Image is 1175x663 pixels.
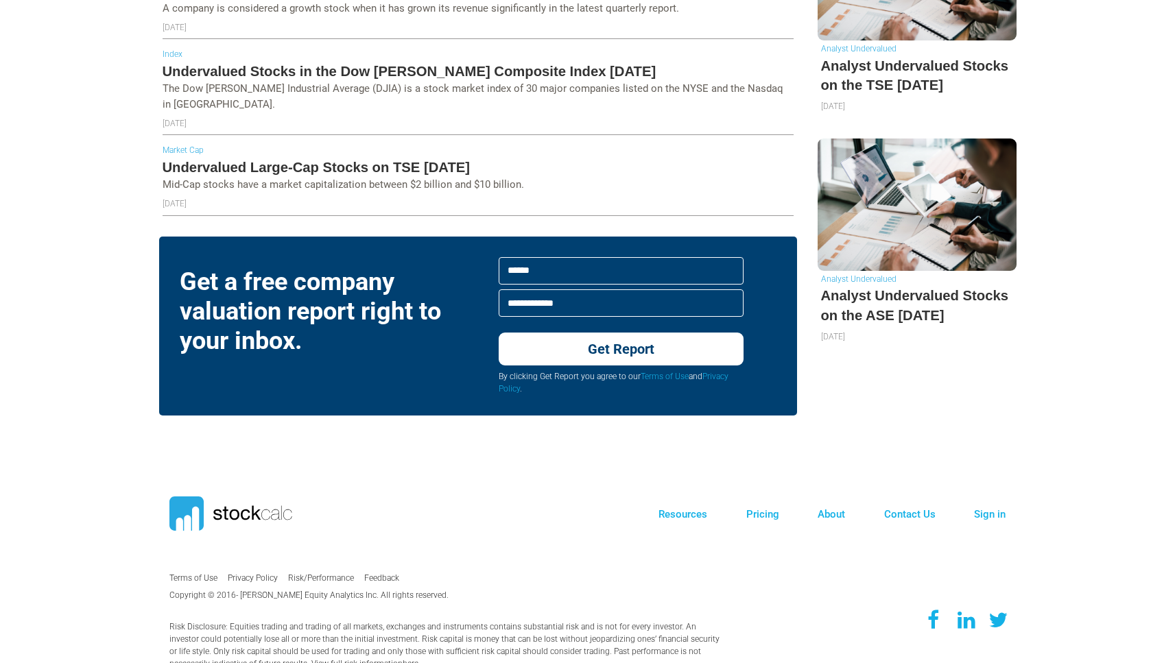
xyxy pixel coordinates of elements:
h5: Analyst Undervalued Stocks on the TSE [DATE] [821,56,1013,95]
a: Index [163,49,182,59]
p: [DATE] [821,330,1013,343]
a: Analyst Undervalued [821,274,897,284]
p: [DATE] [163,117,794,130]
a: Privacy Policy [228,573,278,583]
h5: Undervalued Stocks in the Dow [PERSON_NAME] Composite Index [DATE] [163,62,794,81]
a: Feedback [364,573,399,583]
p: Copyright © 2016- [PERSON_NAME] Equity Analytics Inc. All rights reserved. [169,589,506,601]
a: Terms of Use [641,372,689,381]
a: Sign in [974,508,1006,520]
p: [DATE] [821,100,1013,112]
a: Analyst Undervalued [821,44,897,53]
p: A company is considered a growth stock when it has grown its revenue significantly in the latest ... [163,1,794,16]
p: The Dow [PERSON_NAME] Industrial Average (DJIA) is a stock market index of 30 major companies lis... [163,81,794,112]
a: Contact Us [884,508,936,520]
a: Risk/Performance [288,573,354,583]
a: Resources [658,508,707,520]
a: Market Cap [163,145,204,155]
a: About [818,508,845,520]
h5: Analyst Undervalued Stocks on the ASE [DATE] [821,286,1013,325]
p: Mid-Cap stocks have a market capitalization between $2 billion and $10 billion. [163,177,794,193]
p: [DATE] [163,197,794,210]
a: Pricing [746,508,779,520]
p: [DATE] [163,21,794,34]
h5: Undervalued Large-Cap Stocks on TSE [DATE] [163,158,794,177]
a: Terms of Use [169,573,217,583]
h2: Get a free company valuation report right to your inbox. [180,267,478,357]
button: Get Report [499,333,744,365]
img: Analyst Undervalued Stocks on the ASE August 2025 [818,138,1017,271]
p: By clicking Get Report you agree to our and . [499,370,744,395]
